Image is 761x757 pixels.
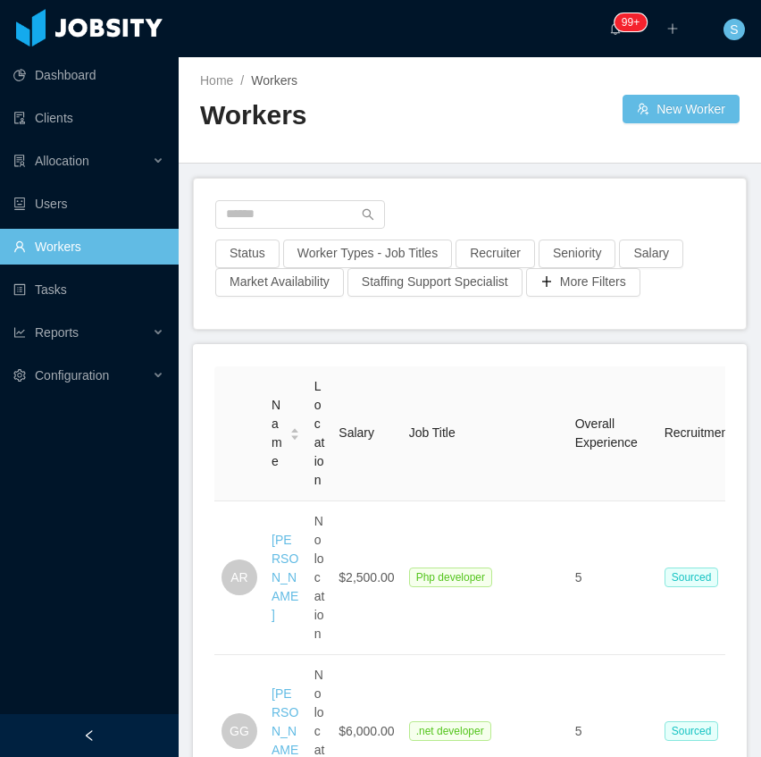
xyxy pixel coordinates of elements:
[13,155,26,167] i: icon: solution
[362,208,374,221] i: icon: search
[35,368,109,383] span: Configuration
[200,97,470,134] h2: Workers
[13,369,26,382] i: icon: setting
[307,501,332,655] td: No location
[289,426,299,432] i: icon: caret-up
[13,229,164,265] a: icon: userWorkers
[272,396,282,471] span: Name
[665,568,719,587] span: Sourced
[665,723,726,737] a: Sourced
[200,73,233,88] a: Home
[615,13,647,31] sup: 1212
[13,186,164,222] a: icon: robotUsers
[314,379,325,487] span: Location
[409,425,456,440] span: Job Title
[13,272,164,307] a: icon: profileTasks
[215,240,280,268] button: Status
[339,724,394,738] span: $6,000.00
[289,425,300,438] div: Sort
[13,57,164,93] a: icon: pie-chartDashboard
[539,240,615,268] button: Seniority
[339,425,374,440] span: Salary
[665,721,719,741] span: Sourced
[251,73,297,88] span: Workers
[623,95,740,123] button: icon: usergroup-addNew Worker
[347,268,523,297] button: Staffing Support Specialist
[240,73,244,88] span: /
[730,19,738,40] span: S
[289,433,299,438] i: icon: caret-down
[35,325,79,340] span: Reports
[339,570,394,585] span: $2,500.00
[13,326,26,339] i: icon: line-chart
[409,721,491,741] span: .net developer
[665,569,726,584] a: Sourced
[575,416,638,450] span: Overall Experience
[568,501,657,655] td: 5
[665,425,732,440] span: Recruitment
[609,22,622,35] i: icon: bell
[666,22,679,35] i: icon: plus
[283,240,452,268] button: Worker Types - Job Titles
[409,568,492,587] span: Php developer
[215,268,344,297] button: Market Availability
[619,240,683,268] button: Salary
[456,240,535,268] button: Recruiter
[526,268,640,297] button: icon: plusMore Filters
[272,533,298,622] a: [PERSON_NAME]
[230,713,249,749] span: GG
[13,100,164,136] a: icon: auditClients
[35,154,89,168] span: Allocation
[230,559,247,595] span: AR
